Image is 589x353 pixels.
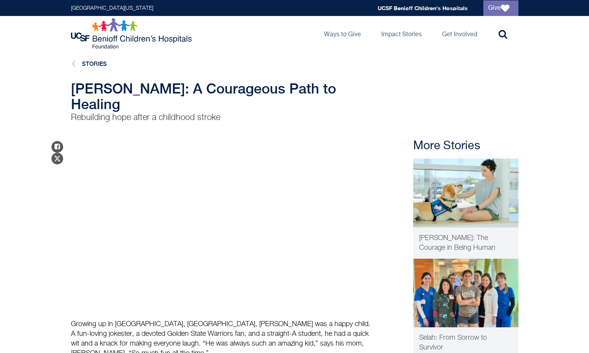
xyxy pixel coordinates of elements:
a: Patient Care Elena, the Courage in Being Human [PERSON_NAME]: The Courage in Being Human [413,159,518,259]
span: Selah: From Sorrow to Survivor [419,334,487,351]
span: [PERSON_NAME]: The Courage in Being Human [419,235,495,251]
span: [PERSON_NAME]: A Courageous Path to Healing [71,80,336,112]
h2: More Stories [413,139,518,153]
img: Elena, the Courage in Being Human [413,159,518,228]
a: Stories [82,60,107,67]
a: UCSF Benioff Children's Hospitals [378,5,468,11]
a: Get Involved [436,16,483,51]
a: Ways to Give [318,16,367,51]
p: Rebuilding hope after a childhood stroke [71,112,371,124]
a: Give [483,0,518,16]
a: Impact Stories [375,16,428,51]
img: Selah and her care team [413,259,518,328]
a: [GEOGRAPHIC_DATA][US_STATE] [71,5,153,11]
img: Logo for UCSF Benioff Children's Hospitals Foundation [71,18,194,49]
